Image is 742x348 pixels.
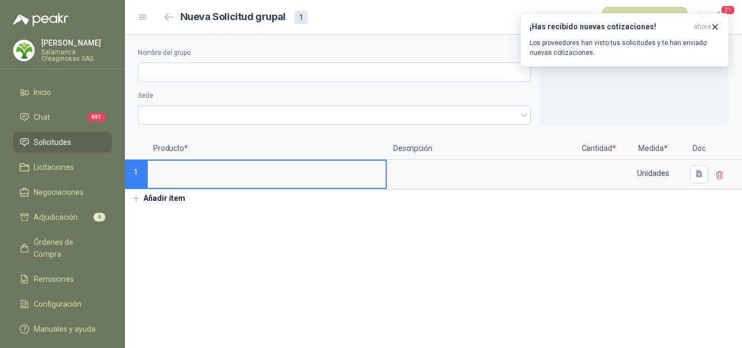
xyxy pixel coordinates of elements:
[34,236,102,260] span: Órdenes de Compra
[34,323,96,335] span: Manuales y ayuda
[34,298,81,310] span: Configuración
[13,132,112,153] a: Solicitudes
[520,13,729,67] button: ¡Has recibido nuevas cotizaciones!ahora Los proveedores han visto tus solicitudes y te han enviad...
[720,5,735,15] span: 21
[13,232,112,264] a: Órdenes de Compra
[138,48,531,58] label: Nombre del grupo
[34,86,51,98] span: Inicio
[13,207,112,227] a: Adjudicación4
[13,157,112,178] a: Licitaciones
[41,49,112,62] p: Salamanca Oleaginosas SAS
[13,294,112,314] a: Configuración
[694,22,711,31] span: ahora
[13,107,112,128] a: Chat691
[34,211,78,223] span: Adjudicación
[13,319,112,339] a: Manuales y ayuda
[34,111,50,123] span: Chat
[294,11,307,24] div: 1
[34,161,74,173] span: Licitaciones
[147,138,387,160] p: Producto
[387,138,577,160] p: Descripción
[577,138,620,160] p: Cantidad
[34,186,84,198] span: Negociaciones
[530,22,689,31] h3: ¡Has recibido nuevas cotizaciones!
[13,182,112,203] a: Negociaciones
[125,160,147,189] p: 1
[138,91,531,101] label: Sede
[13,269,112,289] a: Remisiones
[602,7,687,28] button: Publicar solicitudes
[709,8,729,27] button: 21
[125,189,192,208] button: Añadir ítem
[530,38,720,58] p: Los proveedores han visto tus solicitudes y te han enviado nuevas cotizaciones.
[93,213,105,222] span: 4
[13,13,68,26] img: Logo peakr
[620,138,686,160] p: Medida
[686,138,713,160] p: Doc
[34,273,74,285] span: Remisiones
[180,9,286,25] h2: Nueva Solicitud grupal
[34,136,71,148] span: Solicitudes
[87,113,105,122] span: 691
[41,39,112,47] p: [PERSON_NAME]
[621,161,684,186] div: Unidades
[14,40,34,61] img: Company Logo
[13,82,112,103] a: Inicio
